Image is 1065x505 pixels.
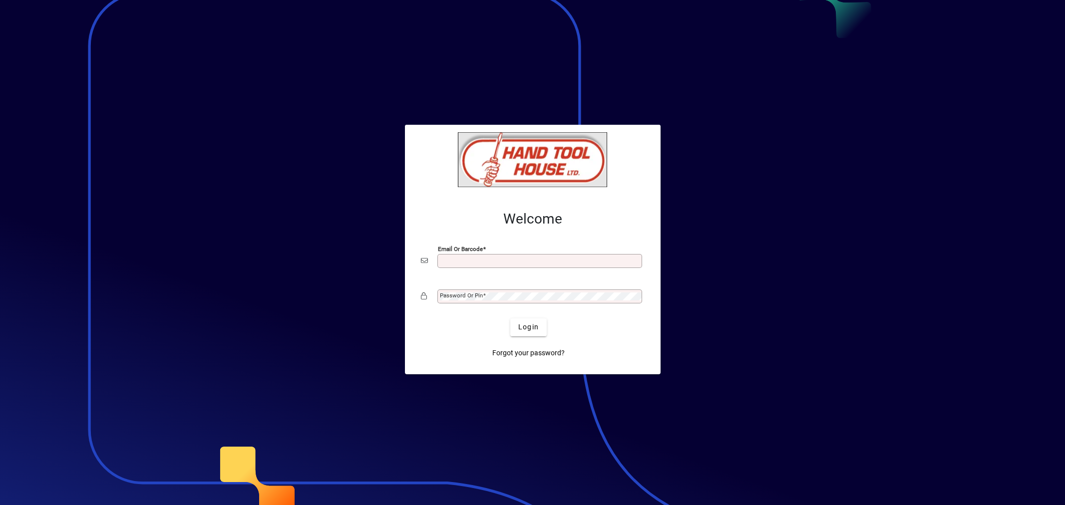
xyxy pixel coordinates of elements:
mat-label: Password or Pin [440,292,483,299]
mat-label: Email or Barcode [438,245,483,252]
span: Login [518,322,539,332]
button: Login [510,318,547,336]
span: Forgot your password? [492,348,565,358]
h2: Welcome [421,211,645,228]
a: Forgot your password? [488,344,569,362]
